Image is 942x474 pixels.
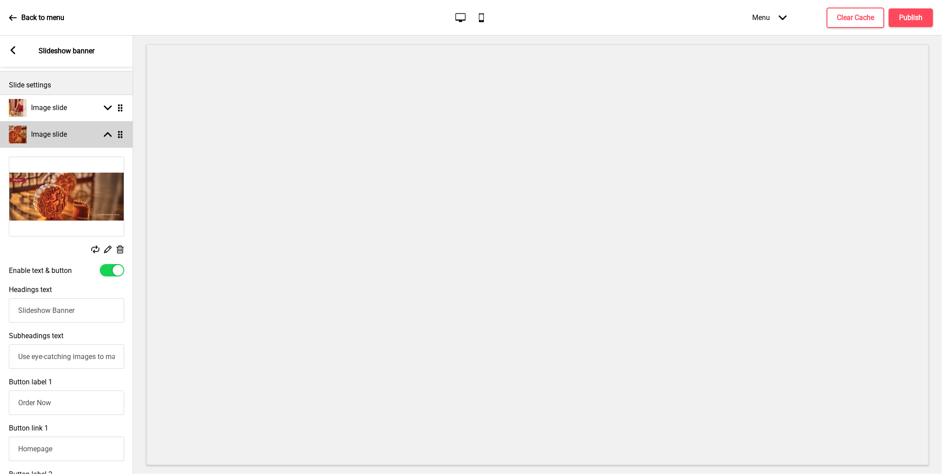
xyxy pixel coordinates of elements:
label: Enable text & button [9,266,72,275]
img: Image [9,157,124,236]
label: Button link 1 [9,424,48,432]
label: Headings text [9,285,52,294]
h4: Image slide [31,130,67,139]
button: Clear Cache [827,8,884,28]
input: Paste a link or search [9,437,124,461]
p: Slide settings [9,80,124,90]
label: Subheadings text [9,332,63,340]
a: Back to menu [9,6,64,30]
p: Slideshow banner [39,46,94,56]
h4: Publish [899,13,923,23]
label: Button label 1 [9,378,52,386]
button: Publish [889,8,933,27]
h4: Image slide [31,103,67,113]
h4: Clear Cache [837,13,874,23]
div: Menu [743,4,796,31]
p: Back to menu [21,13,64,23]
